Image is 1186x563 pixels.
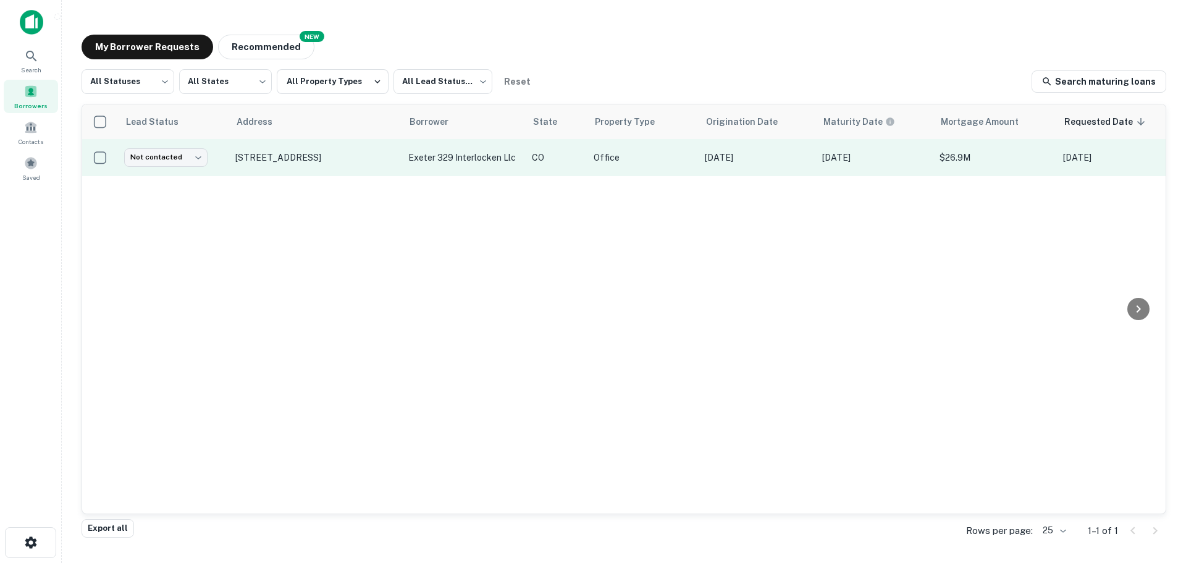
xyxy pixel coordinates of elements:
[124,148,208,166] div: Not contacted
[402,104,526,139] th: Borrower
[1124,464,1186,523] iframe: Chat Widget
[229,104,402,139] th: Address
[4,151,58,185] a: Saved
[941,114,1035,129] span: Mortgage Amount
[393,66,492,98] div: All Lead Statuses
[19,137,43,146] span: Contacts
[497,69,537,94] button: Reset
[277,69,389,94] button: All Property Types
[940,151,1051,164] p: $26.9M
[410,114,465,129] span: Borrower
[822,151,927,164] p: [DATE]
[823,115,895,129] div: Maturity dates displayed may be estimated. Please contact the lender for the most accurate maturi...
[218,35,314,59] button: Recommended
[1057,104,1174,139] th: Requested Date
[526,104,587,139] th: State
[22,172,40,182] span: Saved
[532,151,581,164] p: CO
[21,65,41,75] span: Search
[4,80,58,113] a: Borrowers
[966,523,1033,538] p: Rows per page:
[20,10,43,35] img: capitalize-icon.png
[235,152,396,163] p: [STREET_ADDRESS]
[533,114,573,129] span: State
[594,151,692,164] p: Office
[1032,70,1166,93] a: Search maturing loans
[1063,151,1168,164] p: [DATE]
[699,104,816,139] th: Origination Date
[125,114,195,129] span: Lead Status
[4,116,58,149] a: Contacts
[408,151,519,164] p: exeter 329 interlocken llc
[4,44,58,77] a: Search
[237,114,288,129] span: Address
[705,151,810,164] p: [DATE]
[82,66,174,98] div: All Statuses
[595,114,671,129] span: Property Type
[933,104,1057,139] th: Mortgage Amount
[300,31,324,42] div: NEW
[82,35,213,59] button: My Borrower Requests
[179,66,272,98] div: All States
[1088,523,1118,538] p: 1–1 of 1
[118,104,229,139] th: Lead Status
[823,115,883,129] h6: Maturity Date
[706,114,794,129] span: Origination Date
[1064,114,1149,129] span: Requested Date
[816,104,933,139] th: Maturity dates displayed may be estimated. Please contact the lender for the most accurate maturi...
[82,519,134,538] button: Export all
[823,115,911,129] span: Maturity dates displayed may be estimated. Please contact the lender for the most accurate maturi...
[14,101,48,111] span: Borrowers
[587,104,699,139] th: Property Type
[1038,522,1068,540] div: 25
